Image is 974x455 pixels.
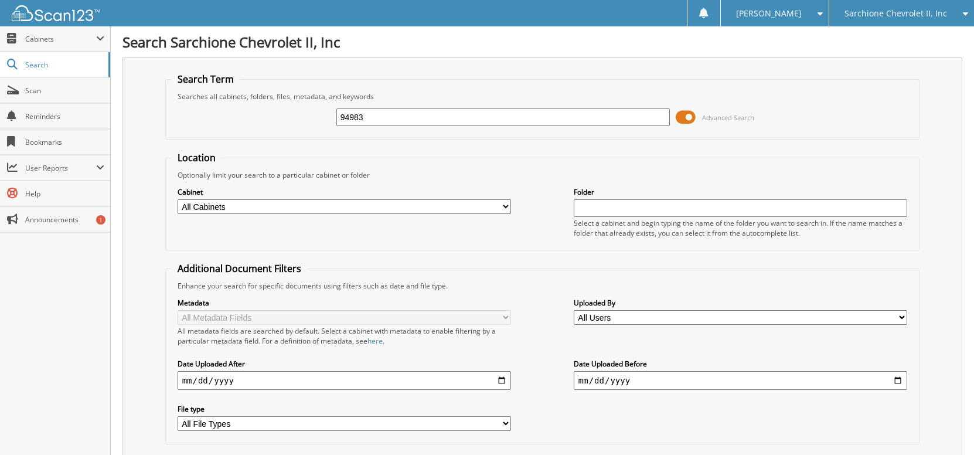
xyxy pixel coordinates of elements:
[574,218,908,238] div: Select a cabinet and begin typing the name of the folder you want to search in. If the name match...
[178,187,512,197] label: Cabinet
[172,91,914,101] div: Searches all cabinets, folders, files, metadata, and keywords
[172,73,240,86] legend: Search Term
[574,187,908,197] label: Folder
[574,371,908,390] input: end
[172,151,222,164] legend: Location
[25,137,104,147] span: Bookmarks
[736,10,802,17] span: [PERSON_NAME]
[25,215,104,225] span: Announcements
[178,359,512,369] label: Date Uploaded After
[12,5,100,21] img: scan123-logo-white.svg
[172,281,914,291] div: Enhance your search for specific documents using filters such as date and file type.
[172,170,914,180] div: Optionally limit your search to a particular cabinet or folder
[574,298,908,308] label: Uploaded By
[96,215,105,225] div: 1
[178,404,512,414] label: File type
[25,60,103,70] span: Search
[178,326,512,346] div: All metadata fields are searched by default. Select a cabinet with metadata to enable filtering b...
[367,336,383,346] a: here
[25,189,104,199] span: Help
[25,34,96,44] span: Cabinets
[122,32,962,52] h1: Search Sarchione Chevrolet II, Inc
[702,113,754,122] span: Advanced Search
[844,10,947,17] span: Sarchione Chevrolet II, Inc
[178,371,512,390] input: start
[178,298,512,308] label: Metadata
[25,163,96,173] span: User Reports
[25,111,104,121] span: Reminders
[25,86,104,96] span: Scan
[574,359,908,369] label: Date Uploaded Before
[172,262,307,275] legend: Additional Document Filters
